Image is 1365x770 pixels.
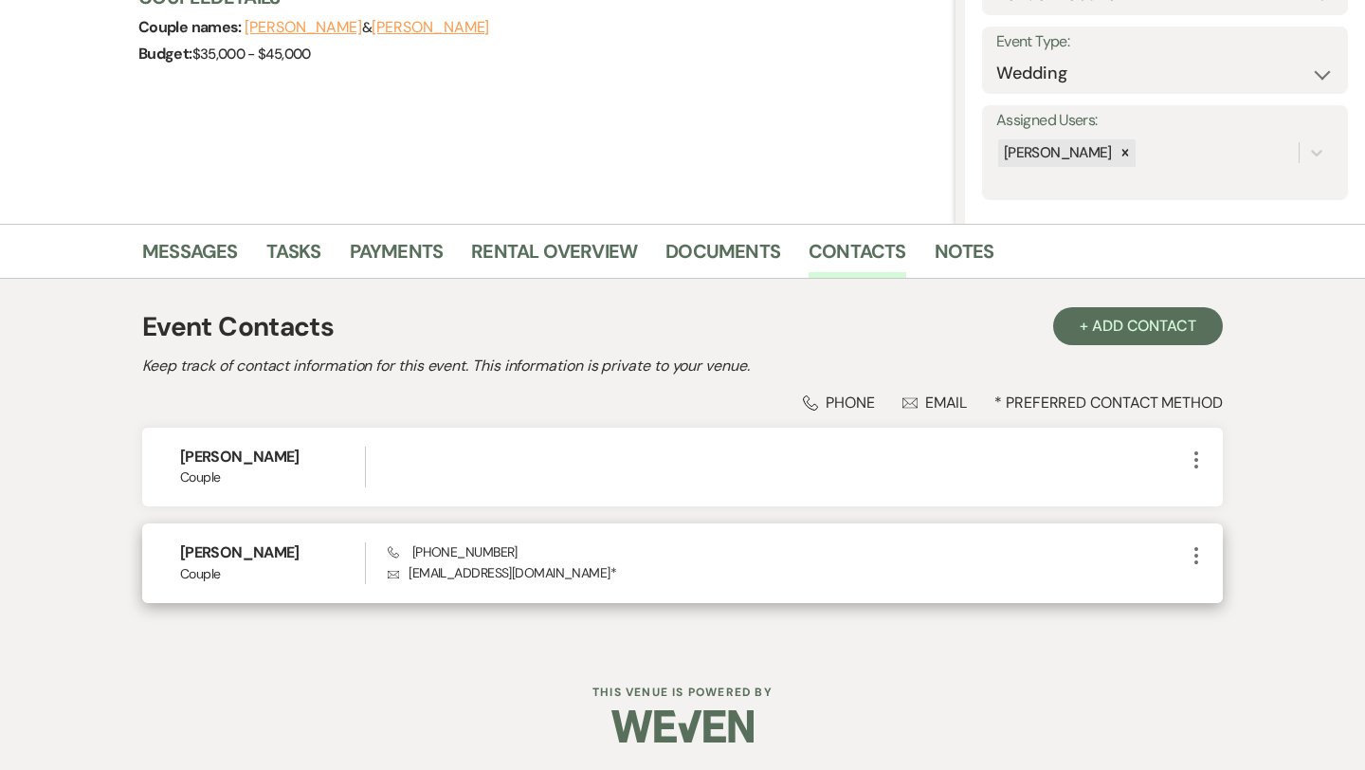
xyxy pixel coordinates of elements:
a: Messages [142,236,238,278]
label: Event Type: [996,28,1334,56]
span: Budget: [138,44,192,64]
span: Couple [180,564,365,584]
h6: [PERSON_NAME] [180,542,365,563]
a: Notes [935,236,994,278]
span: Couple [180,467,365,487]
div: * Preferred Contact Method [142,393,1223,412]
a: Contacts [809,236,906,278]
a: Rental Overview [471,236,637,278]
h2: Keep track of contact information for this event. This information is private to your venue. [142,355,1223,377]
div: Email [902,393,968,412]
div: [PERSON_NAME] [998,139,1115,167]
a: Documents [665,236,780,278]
button: [PERSON_NAME] [372,20,489,35]
img: Weven Logo [611,693,754,760]
h6: [PERSON_NAME] [180,447,365,467]
button: + Add Contact [1053,307,1223,345]
a: Tasks [266,236,321,278]
span: Couple names: [138,17,245,37]
button: [PERSON_NAME] [245,20,362,35]
a: Payments [350,236,444,278]
p: [EMAIL_ADDRESS][DOMAIN_NAME] * [388,562,1185,583]
label: Assigned Users: [996,107,1334,135]
h1: Event Contacts [142,307,334,347]
span: [PHONE_NUMBER] [388,543,518,560]
span: $35,000 - $45,000 [192,45,311,64]
div: Phone [803,393,875,412]
span: & [245,18,489,37]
